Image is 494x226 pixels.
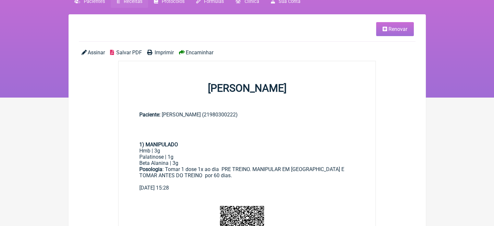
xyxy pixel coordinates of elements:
div: : Tomar 1 dose 1x ao dia PRE TREINO. MANIPULAR EM [GEOGRAPHIC_DATA] E TOMAR ANTES DO TREINO por 6... [139,166,355,185]
span: Paciente: [139,112,160,118]
strong: 1) MANIPULADO [139,141,178,148]
div: Palatinose | 1g [139,154,355,160]
span: Encaminhar [186,49,213,56]
a: Encaminhar [179,49,213,56]
a: Assinar [82,49,105,56]
span: Assinar [88,49,105,56]
a: Salvar PDF [110,49,142,56]
a: Imprimir [147,49,174,56]
a: Renovar [376,22,414,36]
strong: Posologia [139,166,162,172]
h1: [PERSON_NAME] [119,82,376,94]
span: Salvar PDF [116,49,142,56]
span: Renovar [388,26,407,32]
div: [PERSON_NAME] (21980300222) [139,112,355,118]
span: Imprimir [155,49,174,56]
div: Hmb | 3g [139,148,355,154]
div: [DATE] 15:28 [139,185,355,191]
div: Beta Alanina | 3g [139,160,355,166]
